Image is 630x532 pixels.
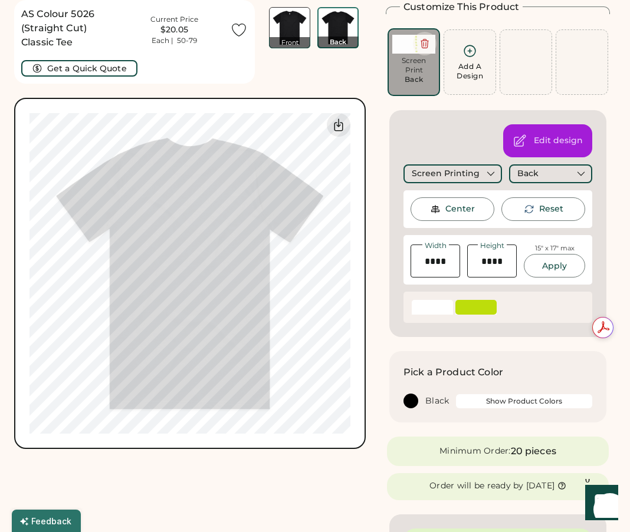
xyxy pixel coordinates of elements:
div: $20.05 [123,24,226,36]
div: Back [405,75,424,84]
div: 15" x 17" max [535,244,575,253]
div: Open the design editor to change colors, background, and decoration method. [534,135,583,147]
div: This will reset the rotation of the selected element to 0°. [539,203,563,215]
div: Black [425,395,449,407]
img: Branch T-Shirt Designs 2025-26.png [392,33,435,55]
div: Width [422,242,449,249]
div: Minimum Order: [439,445,511,457]
div: [DATE] [526,480,555,492]
div: 20 pieces [511,444,556,458]
div: Center [445,203,475,215]
img: AS Colour 5026 Black Front Thumbnail [270,8,310,48]
button: Get a Quick Quote [21,60,137,77]
h1: AS Colour 5026 (Straight Cut) Classic Tee [21,7,119,49]
div: Back [517,168,539,180]
div: Back [317,37,359,48]
div: Download Back Mockup [327,113,350,137]
button: Delete this decoration. [413,32,437,55]
div: Screen Printing [412,168,480,180]
h2: Pick a Product Color [403,365,503,379]
div: Order will be ready by [429,480,524,492]
img: AS Colour 5026 Black Back Thumbnail [319,8,357,47]
div: Add A Design [457,62,483,81]
div: Height [478,242,507,249]
div: Each | 50-79 [152,36,197,45]
div: Front [269,37,310,48]
div: Screen Print [392,56,435,75]
iframe: Front Chat [574,479,625,530]
button: Show Product Colors [456,394,592,408]
div: Current Price [150,15,198,24]
img: Center Image Icon [430,204,441,214]
button: Apply [524,254,585,277]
